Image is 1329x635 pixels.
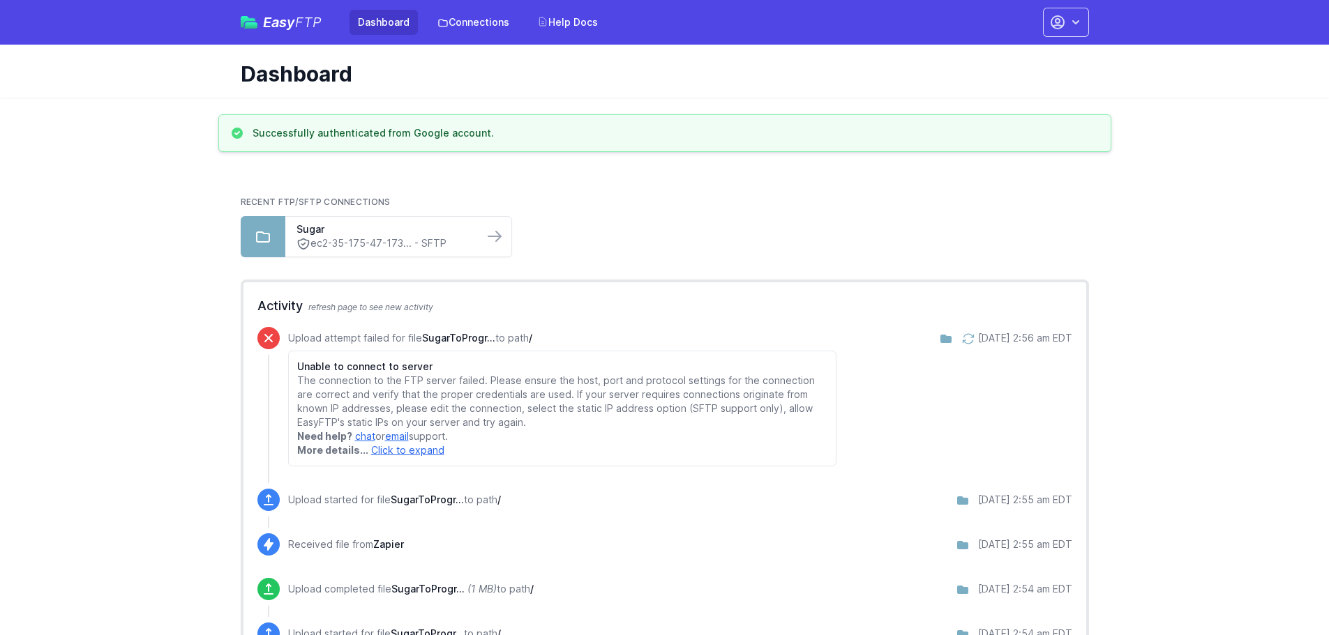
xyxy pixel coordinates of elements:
span: / [530,583,534,595]
p: Received file from [288,537,404,551]
p: Upload completed file to path [288,582,534,596]
span: SugarToProgress.txt [391,494,464,505]
strong: Need help? [297,430,352,442]
a: Connections [429,10,518,35]
span: FTP [295,14,322,31]
p: Upload started for file to path [288,493,501,507]
a: chat [355,430,375,442]
a: email [385,430,409,442]
p: or support. [297,429,828,443]
span: / [497,494,501,505]
h2: Recent FTP/SFTP Connections [241,197,1089,208]
h3: Successfully authenticated from Google account. [253,126,494,140]
div: [DATE] 2:55 am EDT [978,537,1072,551]
p: The connection to the FTP server failed. Please ensure the host, port and protocol settings for t... [297,374,828,429]
h6: Unable to connect to server [297,360,828,374]
a: EasyFTP [241,15,322,29]
div: [DATE] 2:54 am EDT [978,582,1072,596]
i: (1 MB) [467,583,497,595]
strong: More details... [297,444,368,456]
span: SugarToProgress.txt [391,583,465,595]
span: Easy [263,15,322,29]
img: easyftp_logo.png [241,16,257,29]
span: Zapier [373,538,404,550]
div: [DATE] 2:56 am EDT [978,331,1072,345]
h2: Activity [257,296,1072,316]
a: ec2-35-175-47-173... - SFTP [296,236,472,251]
div: [DATE] 2:55 am EDT [978,493,1072,507]
span: / [529,332,532,344]
p: Upload attempt failed for file to path [288,331,837,345]
h1: Dashboard [241,61,1078,86]
span: SugarToProgress.txt [422,332,495,344]
a: Help Docs [529,10,606,35]
a: Click to expand [371,444,444,456]
a: Sugar [296,222,472,236]
span: refresh page to see new activity [308,302,433,312]
a: Dashboard [350,10,418,35]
